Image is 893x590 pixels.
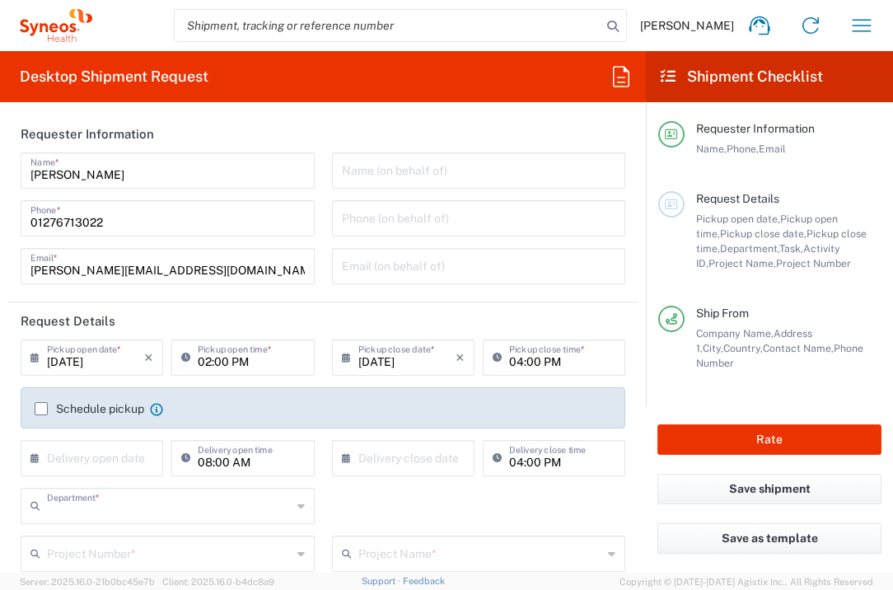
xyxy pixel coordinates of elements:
button: Save as template [657,523,881,554]
span: Company Name, [696,327,774,339]
span: Copyright © [DATE]-[DATE] Agistix Inc., All Rights Reserved [619,574,873,589]
span: City, [703,342,723,354]
a: Support [362,576,403,586]
span: Project Number [776,257,851,269]
i: × [144,344,153,371]
h2: Desktop Shipment Request [20,67,208,87]
label: Schedule pickup [35,402,144,415]
i: × [456,344,465,371]
span: Contact Name, [763,342,834,354]
span: Email [759,143,786,155]
span: [PERSON_NAME] [640,18,734,33]
span: Pickup open date, [696,213,780,225]
h2: Requester Information [21,126,154,143]
button: Rate [657,424,881,455]
span: Pickup close date, [720,227,807,240]
a: Feedback [403,576,445,586]
span: Client: 2025.16.0-b4dc8a9 [162,577,274,587]
span: Project Name, [708,257,776,269]
span: Requester Information [696,122,815,135]
span: Country, [723,342,763,354]
span: Phone, [727,143,759,155]
h2: Request Details [21,313,115,330]
span: Ship From [696,307,749,320]
span: Department, [720,242,779,255]
span: Request Details [696,192,779,205]
input: Shipment, tracking or reference number [175,10,601,41]
button: Save shipment [657,474,881,504]
h2: Shipment Checklist [661,67,823,87]
span: Server: 2025.16.0-21b0bc45e7b [20,577,155,587]
span: Task, [779,242,803,255]
span: Name, [696,143,727,155]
